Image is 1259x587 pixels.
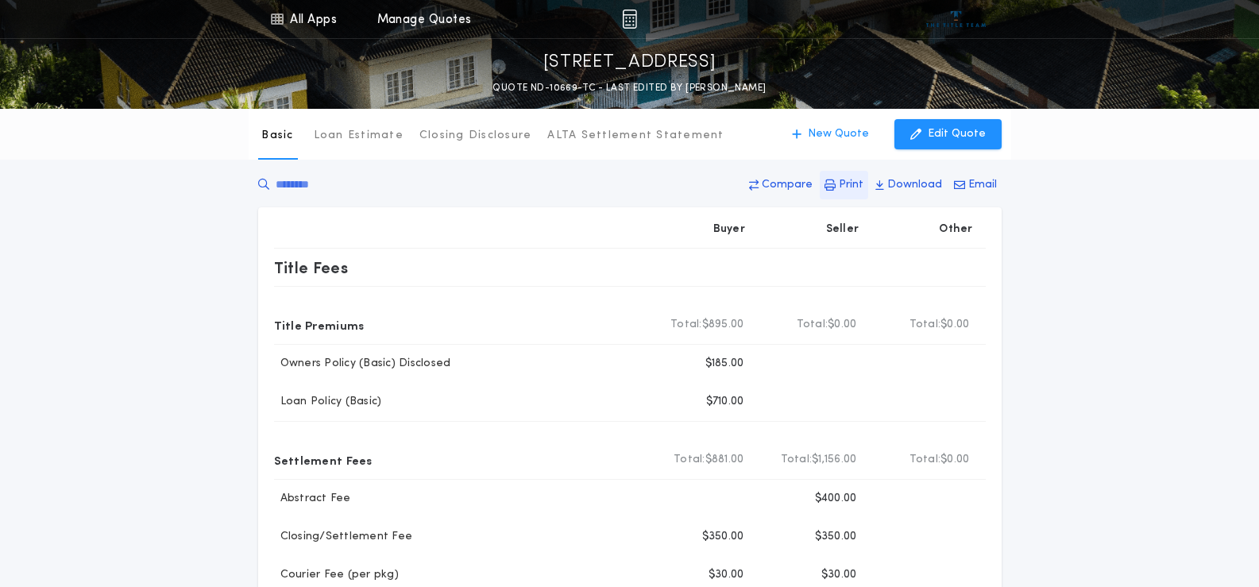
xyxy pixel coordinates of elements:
[812,452,856,468] span: $1,156.00
[274,312,365,338] p: Title Premiums
[887,177,942,193] p: Download
[928,126,986,142] p: Edit Quote
[543,50,716,75] p: [STREET_ADDRESS]
[670,317,702,333] b: Total:
[705,452,744,468] span: $881.00
[815,529,857,545] p: $350.00
[492,80,766,96] p: QUOTE ND-10669-TC - LAST EDITED BY [PERSON_NAME]
[909,452,941,468] b: Total:
[674,452,705,468] b: Total:
[314,128,404,144] p: Loan Estimate
[547,128,724,144] p: ALTA Settlement Statement
[706,394,744,410] p: $710.00
[274,394,382,410] p: Loan Policy (Basic)
[274,567,399,583] p: Courier Fee (per pkg)
[894,119,1002,149] button: Edit Quote
[808,126,869,142] p: New Quote
[744,171,817,199] button: Compare
[821,567,857,583] p: $30.00
[274,356,451,372] p: Owners Policy (Basic) Disclosed
[705,356,744,372] p: $185.00
[261,128,293,144] p: Basic
[762,177,813,193] p: Compare
[274,447,373,473] p: Settlement Fees
[839,177,863,193] p: Print
[940,317,969,333] span: $0.00
[709,567,744,583] p: $30.00
[274,529,413,545] p: Closing/Settlement Fee
[926,11,986,27] img: vs-icon
[702,317,744,333] span: $895.00
[826,222,859,238] p: Seller
[776,119,885,149] button: New Quote
[815,491,857,507] p: $400.00
[419,128,532,144] p: Closing Disclosure
[702,529,744,545] p: $350.00
[797,317,828,333] b: Total:
[820,171,868,199] button: Print
[274,255,349,280] p: Title Fees
[949,171,1002,199] button: Email
[909,317,941,333] b: Total:
[871,171,947,199] button: Download
[622,10,637,29] img: img
[274,491,351,507] p: Abstract Fee
[940,452,969,468] span: $0.00
[828,317,856,333] span: $0.00
[968,177,997,193] p: Email
[781,452,813,468] b: Total:
[713,222,745,238] p: Buyer
[939,222,972,238] p: Other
